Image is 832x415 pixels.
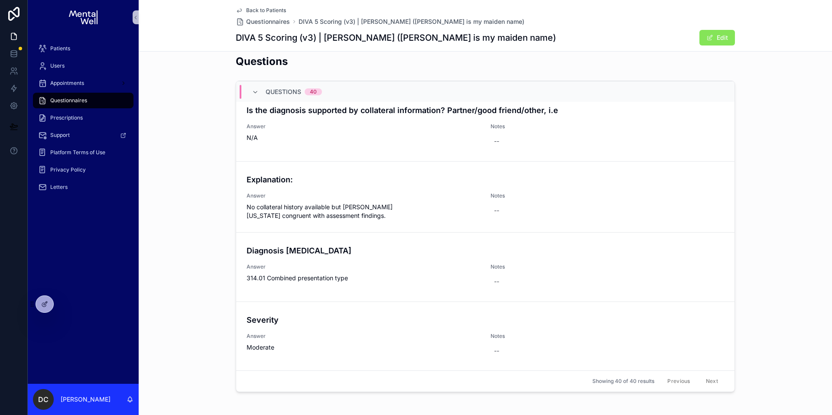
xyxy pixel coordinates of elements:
span: Moderate [247,343,480,352]
h4: Explanation: [247,174,724,185]
h4: Is the diagnosis supported by collateral information? Partner/good friend/other, i.e [247,104,724,116]
a: Platform Terms of Use [33,145,133,160]
span: Answer [247,263,480,270]
a: Prescriptions [33,110,133,126]
button: Edit [699,30,735,45]
img: App logo [69,10,97,24]
span: Answer [247,333,480,340]
span: Showing 40 of 40 results [592,378,654,385]
span: 314.01 Combined presentation type [247,274,480,282]
span: Notes [491,192,602,199]
span: Patients [50,45,70,52]
span: Appointments [50,80,84,87]
a: Users [33,58,133,74]
span: Questionnaires [50,97,87,104]
p: [PERSON_NAME] [61,395,110,404]
div: -- [494,347,499,355]
a: Letters [33,179,133,195]
a: DIVA 5 Scoring (v3) | [PERSON_NAME] ([PERSON_NAME] is my maiden name) [299,17,524,26]
span: Support [50,132,70,139]
span: Answer [247,123,480,130]
a: Appointments [33,75,133,91]
h4: Diagnosis [MEDICAL_DATA] [247,245,724,256]
span: Notes [491,333,602,340]
span: Questions [266,88,301,96]
div: -- [494,277,499,286]
span: Privacy Policy [50,166,86,173]
a: Questionnaires [33,93,133,108]
div: scrollable content [28,35,139,206]
span: Notes [491,123,602,130]
h1: DIVA 5 Scoring (v3) | [PERSON_NAME] ([PERSON_NAME] is my maiden name) [236,32,556,44]
span: Users [50,62,65,69]
h4: Severity [247,314,724,326]
span: N/A [247,133,480,142]
span: Prescriptions [50,114,83,121]
div: -- [494,206,499,215]
a: Patients [33,41,133,56]
span: Answer [247,192,480,199]
div: -- [494,137,499,146]
a: Back to Patients [236,7,286,14]
a: Questionnaires [236,17,290,26]
span: Back to Patients [246,7,286,14]
span: Letters [50,184,68,191]
span: No collateral history available but [PERSON_NAME] [US_STATE] congruent with assessment findings. [247,203,480,220]
span: Questionnaires [246,17,290,26]
div: 40 [310,88,317,95]
a: Privacy Policy [33,162,133,178]
span: DC [38,394,49,405]
span: Notes [491,263,602,270]
h2: Questions [236,54,288,68]
a: Support [33,127,133,143]
span: Platform Terms of Use [50,149,105,156]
